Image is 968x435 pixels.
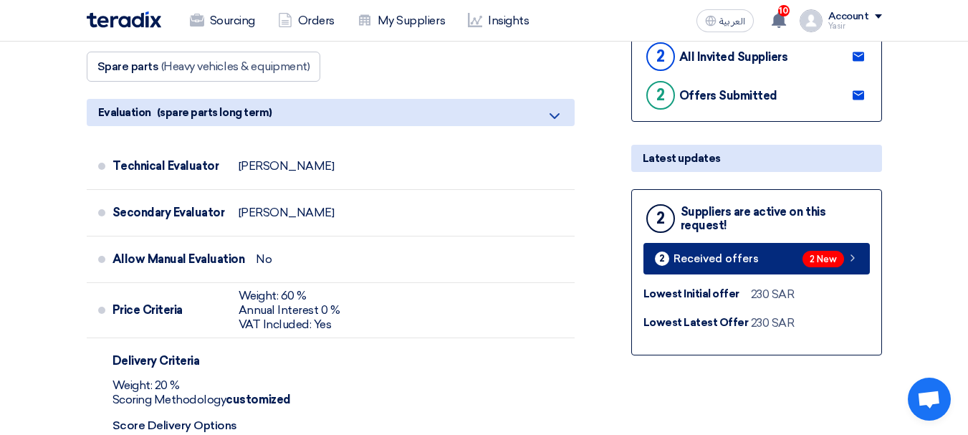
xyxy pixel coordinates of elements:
[256,252,272,267] div: No
[631,145,882,172] div: Latest updates
[679,50,788,64] div: All Invited Suppliers
[800,9,823,32] img: profile_test.png
[751,315,795,332] div: 230 SAR
[643,315,751,331] div: Lowest Latest Offer
[674,254,759,264] span: Received offers
[97,59,159,73] span: Spare parts
[646,204,675,233] div: 2
[239,317,340,332] div: VAT Included: Yes
[643,286,751,302] div: Lowest Initial offer
[643,243,870,274] a: 2 Received offers 2 New
[681,205,870,232] div: Suppliers are active on this request!
[802,251,844,267] span: 2 New
[346,5,456,37] a: My Suppliers
[655,252,669,266] div: 2
[646,42,675,71] div: 2
[226,393,290,406] b: customized
[112,242,245,277] div: Allow Manual Evaluation
[112,196,227,230] div: Secondary Evaluator
[778,5,790,16] span: 10
[828,22,882,30] div: Yasir
[161,59,310,73] span: (Heavy vehicles & equipment)
[908,378,951,421] div: Open chat
[112,378,569,393] div: Weight: 20 %
[157,105,272,120] span: (spare parts long term)
[239,303,340,317] div: Annual Interest 0 %
[112,419,569,432] h6: Score Delivery Options
[87,11,161,28] img: Teradix logo
[239,159,335,173] div: [PERSON_NAME]
[239,206,335,220] div: [PERSON_NAME]
[239,289,340,303] div: Weight: 60 %
[112,393,569,407] div: Scoring Methodology
[679,89,777,102] div: Offers Submitted
[112,293,227,328] div: Price Criteria
[751,286,795,303] div: 230 SAR
[456,5,540,37] a: Insights
[719,16,745,27] span: العربية
[828,11,869,23] div: Account
[178,5,267,37] a: Sourcing
[112,344,227,378] div: Delivery Criteria
[646,81,675,110] div: 2
[696,9,754,32] button: العربية
[98,105,151,120] span: Evaluation
[267,5,346,37] a: Orders
[112,149,227,183] div: Technical Evaluator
